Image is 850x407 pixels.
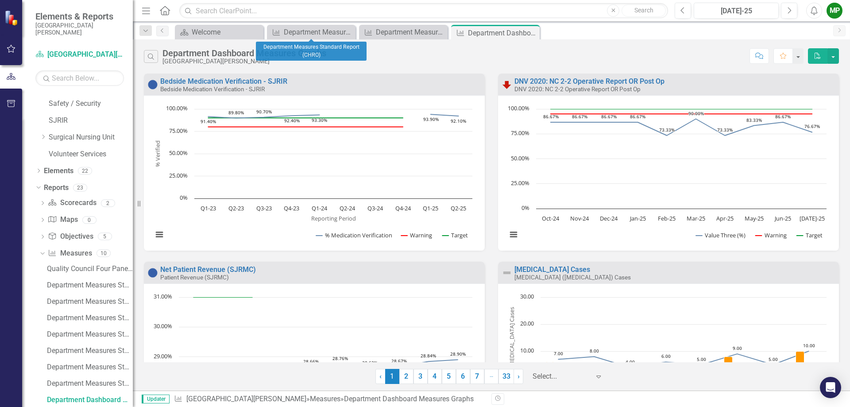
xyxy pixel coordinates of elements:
div: 2 [101,199,115,207]
div: Welcome [192,27,261,38]
text: 10.00 [803,342,815,349]
small: [GEOGRAPHIC_DATA][PERSON_NAME] [35,22,124,36]
g: Total New C. Diff Cases, series 1 of 6. Line with 8 data points. [557,349,811,369]
text: 75.00% [511,129,529,137]
text: 100.00% [166,104,188,112]
text: Jan-25 [629,214,646,222]
span: Elements & Reports [35,11,124,22]
a: Maps [48,215,77,225]
a: Department Measures Standard Report (CNO) [45,311,133,325]
text: Q3-23 [256,204,272,212]
text: 93.30% [312,117,327,123]
a: Department Measures Standard Report (CMO) [45,344,133,358]
svg: Interactive chart [148,105,477,248]
a: Department Measures Standard Report (CHRO) [269,27,353,38]
div: Department Measures Standard Report (CMO) [47,347,133,355]
a: Surgical Nursing Unit [49,132,133,143]
img: Not Defined [502,267,512,278]
text: [DATE]-25 [800,214,825,222]
a: SJRIR [49,116,133,126]
svg: Interactive chart [502,105,831,248]
button: Show Warning [401,231,433,239]
text: 92.40% [284,117,300,124]
text: 28.52% [186,362,201,368]
button: Show % Medication Verification [316,231,392,239]
text: Q1-23 [201,204,216,212]
button: Show Target [797,231,823,239]
text: Q3-24 [367,204,383,212]
text: 6.00 [661,353,671,359]
text: 92.10% [451,118,466,124]
input: Search ClearPoint... [179,3,668,19]
text: [MEDICAL_DATA] Cases [508,307,516,368]
a: Objectives [48,232,93,242]
text: 31.00% [154,292,172,300]
text: Q2-24 [340,204,355,212]
text: 83.33% [746,117,762,123]
text: 25.00% [169,171,188,179]
span: › [518,372,520,380]
text: 91.40% [201,118,216,124]
a: [MEDICAL_DATA] Cases [514,265,590,274]
a: 5 [442,369,456,384]
a: Net Patient Revenue (SJRMC) [160,265,256,274]
a: Welcome [177,27,261,38]
text: 86.67% [630,113,645,120]
text: 30.00% [154,322,172,330]
text: 9.00 [733,345,742,351]
text: Mar-25 [687,214,705,222]
small: Bedside Medication Verification - SJRIR [160,85,265,93]
div: Department Dashboard Measures Graphs [162,48,326,58]
text: Oct-24 [542,214,560,222]
div: Department Dashboard Measures Graphs [468,27,537,39]
a: Scorecards [48,198,96,208]
text: 73.33% [717,127,733,133]
text: 50.00% [169,149,188,157]
text: 89.80% [228,109,244,116]
span: 1 [385,369,399,384]
div: Quality Council Four Panel Report [47,265,133,273]
text: 93.90% [423,116,439,122]
div: 10 [97,250,111,257]
a: Bedside Medication Verification - SJRIR [160,77,287,85]
a: 6 [456,369,470,384]
a: 3 [413,369,428,384]
img: ClearPoint Strategy [4,10,20,25]
text: Q4-24 [395,204,411,212]
div: 22 [78,167,92,174]
text: 29.00% [154,352,172,360]
button: [DATE]-25 [694,3,779,19]
a: Department Measures Standard Report (CHRO) [45,360,133,374]
img: No Information [147,79,158,90]
g: Target, line 3 of 3 with 10 data points. [207,116,405,120]
text: 10.00 [520,346,534,354]
a: Safety / Security [49,99,133,109]
text: 73.33% [659,127,675,133]
div: Department Dashboard Measures Graphs [47,396,133,404]
text: 28.66% [303,358,319,364]
text: 4.00 [626,359,635,365]
a: Elements [44,166,73,176]
span: Search [634,7,653,14]
text: Jun-25 [774,214,791,222]
div: Department Measures Standard Report (Other) [47,380,133,388]
text: Dec-24 [600,214,618,222]
div: Department Measures Standard Report (CFO) [47,298,133,306]
a: Department Measures Standard Report [45,278,133,292]
div: Department Measures Standard Report (COO) [47,330,133,338]
a: Measures [48,248,92,259]
a: Measures [310,395,340,403]
a: Department Dashboard Measures Graphs [45,393,133,407]
path: Dec-24, 6. Community Acquired C. Diff. [546,362,554,378]
a: Reports [44,183,69,193]
span: ‹ [379,372,382,380]
text: 86.67% [572,113,587,120]
text: 8.00 [590,348,599,354]
a: Department Measures Standard Report (COO) [45,327,133,341]
text: 30.00 [520,292,534,300]
div: Open Intercom Messenger [820,377,841,398]
a: 7 [470,369,484,384]
div: Department Measures Standard Report (Other) [376,27,445,38]
text: 28.84% [421,353,436,359]
input: Search Below... [35,70,124,86]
